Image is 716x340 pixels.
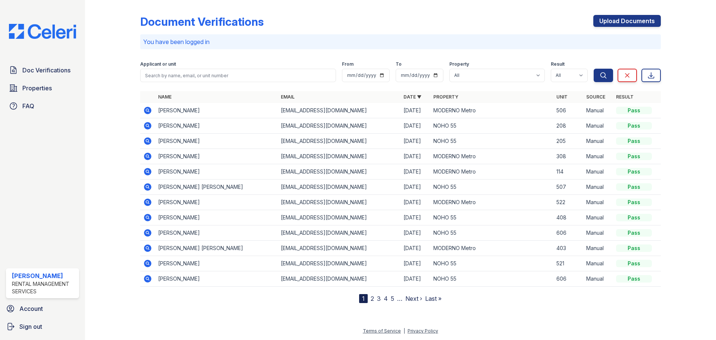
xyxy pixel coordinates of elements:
a: 4 [384,295,388,302]
a: FAQ [6,99,79,113]
td: [DATE] [401,118,430,134]
td: [PERSON_NAME] [155,225,278,241]
td: [EMAIL_ADDRESS][DOMAIN_NAME] [278,134,401,149]
span: Doc Verifications [22,66,70,75]
a: Date ▼ [403,94,421,100]
a: Property [433,94,458,100]
td: [DATE] [401,103,430,118]
div: 1 [359,294,368,303]
a: Source [586,94,605,100]
span: Account [19,304,43,313]
div: [PERSON_NAME] [12,271,76,280]
td: 205 [553,134,583,149]
a: Email [281,94,295,100]
div: Pass [616,244,652,252]
td: Manual [583,134,613,149]
a: Doc Verifications [6,63,79,78]
td: NOHO 55 [430,225,553,241]
div: Pass [616,214,652,221]
div: Pass [616,122,652,130]
td: [DATE] [401,256,430,271]
td: [DATE] [401,271,430,287]
span: … [397,294,402,303]
td: 521 [553,256,583,271]
td: [EMAIL_ADDRESS][DOMAIN_NAME] [278,164,401,180]
a: Result [616,94,634,100]
td: [PERSON_NAME] [155,164,278,180]
td: [DATE] [401,164,430,180]
td: 606 [553,271,583,287]
td: Manual [583,225,613,241]
td: [EMAIL_ADDRESS][DOMAIN_NAME] [278,210,401,225]
a: 3 [377,295,381,302]
td: [PERSON_NAME] [155,210,278,225]
td: NOHO 55 [430,210,553,225]
span: FAQ [22,102,34,110]
input: Search by name, email, or unit number [140,69,336,82]
a: Name [158,94,172,100]
a: Privacy Policy [408,328,438,334]
td: Manual [583,195,613,210]
td: NOHO 55 [430,271,553,287]
td: [DATE] [401,210,430,225]
td: MODERNO Metro [430,103,553,118]
td: Manual [583,118,613,134]
div: Pass [616,199,652,206]
label: Applicant or unit [140,61,176,67]
td: Manual [583,256,613,271]
td: [DATE] [401,134,430,149]
td: [DATE] [401,241,430,256]
img: CE_Logo_Blue-a8612792a0a2168367f1c8372b55b34899dd931a85d93a1a3d3e32e68fde9ad4.png [3,24,82,39]
label: To [396,61,402,67]
td: Manual [583,180,613,195]
td: MODERNO Metro [430,164,553,180]
td: 114 [553,164,583,180]
td: Manual [583,210,613,225]
td: [EMAIL_ADDRESS][DOMAIN_NAME] [278,271,401,287]
td: Manual [583,149,613,164]
a: 2 [371,295,374,302]
td: Manual [583,164,613,180]
a: 5 [391,295,394,302]
td: [PERSON_NAME] [155,134,278,149]
div: Pass [616,229,652,237]
a: Sign out [3,319,82,334]
a: Terms of Service [363,328,401,334]
p: You have been logged in [143,37,658,46]
label: Result [551,61,565,67]
td: 522 [553,195,583,210]
td: 403 [553,241,583,256]
td: [EMAIL_ADDRESS][DOMAIN_NAME] [278,225,401,241]
td: Manual [583,271,613,287]
div: Pass [616,275,652,283]
td: [DATE] [401,225,430,241]
td: MODERNO Metro [430,149,553,164]
td: [EMAIL_ADDRESS][DOMAIN_NAME] [278,103,401,118]
td: 606 [553,225,583,241]
td: [PERSON_NAME] [155,149,278,164]
td: MODERNO Metro [430,241,553,256]
label: From [342,61,354,67]
td: [EMAIL_ADDRESS][DOMAIN_NAME] [278,241,401,256]
td: 308 [553,149,583,164]
div: Pass [616,137,652,145]
td: [EMAIL_ADDRESS][DOMAIN_NAME] [278,256,401,271]
td: [PERSON_NAME] [PERSON_NAME] [155,241,278,256]
td: [EMAIL_ADDRESS][DOMAIN_NAME] [278,195,401,210]
div: Rental Management Services [12,280,76,295]
td: NOHO 55 [430,256,553,271]
div: Pass [616,153,652,160]
a: Account [3,301,82,316]
td: Manual [583,103,613,118]
a: Unit [556,94,568,100]
td: 408 [553,210,583,225]
td: NOHO 55 [430,134,553,149]
td: 208 [553,118,583,134]
td: [PERSON_NAME] [155,256,278,271]
td: [PERSON_NAME] [155,103,278,118]
td: [PERSON_NAME] [155,195,278,210]
div: | [403,328,405,334]
a: Last » [425,295,442,302]
td: [PERSON_NAME] [PERSON_NAME] [155,180,278,195]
